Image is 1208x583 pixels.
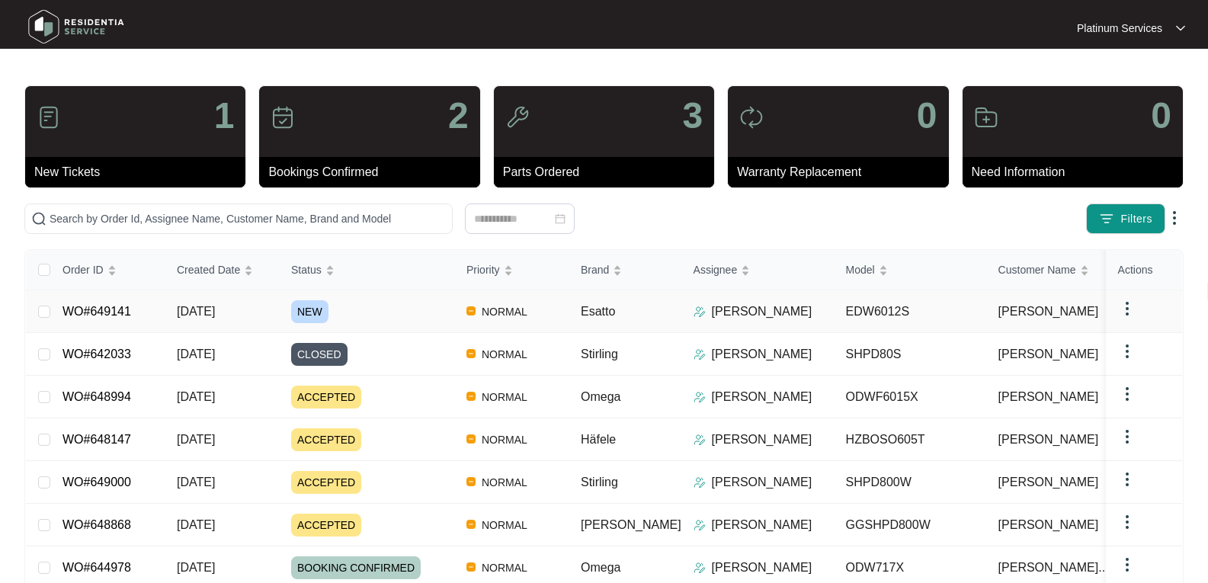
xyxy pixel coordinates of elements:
[291,300,328,323] span: NEW
[998,261,1076,278] span: Customer Name
[476,431,534,449] span: NORMAL
[214,98,235,134] p: 1
[476,345,534,364] span: NORMAL
[834,250,986,290] th: Model
[291,428,361,451] span: ACCEPTED
[834,461,986,504] td: SHPD800W
[998,473,1099,492] span: [PERSON_NAME]
[291,386,361,408] span: ACCEPTED
[834,333,986,376] td: SHPD80S
[1118,556,1136,574] img: dropdown arrow
[694,434,706,446] img: Assigner Icon
[165,250,279,290] th: Created Date
[177,518,215,531] span: [DATE]
[1106,250,1182,290] th: Actions
[476,473,534,492] span: NORMAL
[62,390,131,403] a: WO#648994
[177,390,215,403] span: [DATE]
[62,476,131,489] a: WO#649000
[694,562,706,574] img: Assigner Icon
[1120,211,1152,227] span: Filters
[581,561,620,574] span: Omega
[62,348,131,360] a: WO#642033
[974,105,998,130] img: icon
[581,348,618,360] span: Stirling
[503,163,714,181] p: Parts Ordered
[972,163,1183,181] p: Need Information
[1118,428,1136,446] img: dropdown arrow
[291,556,421,579] span: BOOKING CONFIRMED
[34,163,245,181] p: New Tickets
[581,261,609,278] span: Brand
[62,261,104,278] span: Order ID
[1118,470,1136,489] img: dropdown arrow
[712,431,812,449] p: [PERSON_NAME]
[476,388,534,406] span: NORMAL
[1077,21,1162,36] p: Platinum Services
[291,261,322,278] span: Status
[998,303,1099,321] span: [PERSON_NAME]
[23,4,130,50] img: residentia service logo
[581,305,615,318] span: Esatto
[50,210,446,227] input: Search by Order Id, Assignee Name, Customer Name, Brand and Model
[466,392,476,401] img: Vercel Logo
[917,98,937,134] p: 0
[466,306,476,316] img: Vercel Logo
[998,388,1099,406] span: [PERSON_NAME]
[1086,203,1165,234] button: filter iconFilters
[1118,513,1136,531] img: dropdown arrow
[1151,98,1171,134] p: 0
[466,562,476,572] img: Vercel Logo
[466,434,476,444] img: Vercel Logo
[476,516,534,534] span: NORMAL
[466,477,476,486] img: Vercel Logo
[998,431,1099,449] span: [PERSON_NAME]
[279,250,454,290] th: Status
[1099,211,1114,226] img: filter icon
[998,559,1109,577] span: [PERSON_NAME]...
[834,376,986,418] td: ODWF6015X
[177,561,215,574] span: [DATE]
[737,163,948,181] p: Warranty Replacement
[466,349,476,358] img: Vercel Logo
[712,345,812,364] p: [PERSON_NAME]
[682,98,703,134] p: 3
[681,250,834,290] th: Assignee
[37,105,61,130] img: icon
[62,518,131,531] a: WO#648868
[62,561,131,574] a: WO#644978
[1176,24,1185,32] img: dropdown arrow
[694,306,706,318] img: Assigner Icon
[62,305,131,318] a: WO#649141
[1118,385,1136,403] img: dropdown arrow
[476,559,534,577] span: NORMAL
[581,433,616,446] span: Häfele
[834,290,986,333] td: EDW6012S
[466,520,476,529] img: Vercel Logo
[834,504,986,546] td: GGSHPD800W
[476,303,534,321] span: NORMAL
[986,250,1139,290] th: Customer Name
[177,261,240,278] span: Created Date
[1118,300,1136,318] img: dropdown arrow
[177,305,215,318] span: [DATE]
[694,348,706,360] img: Assigner Icon
[291,343,348,366] span: CLOSED
[998,516,1099,534] span: [PERSON_NAME]
[454,250,569,290] th: Priority
[694,391,706,403] img: Assigner Icon
[569,250,681,290] th: Brand
[177,433,215,446] span: [DATE]
[1118,342,1136,360] img: dropdown arrow
[1165,209,1184,227] img: dropdown arrow
[271,105,295,130] img: icon
[177,348,215,360] span: [DATE]
[712,559,812,577] p: [PERSON_NAME]
[466,261,500,278] span: Priority
[581,390,620,403] span: Omega
[712,303,812,321] p: [PERSON_NAME]
[846,261,875,278] span: Model
[581,518,681,531] span: [PERSON_NAME]
[834,418,986,461] td: HZBOSO605T
[291,514,361,537] span: ACCEPTED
